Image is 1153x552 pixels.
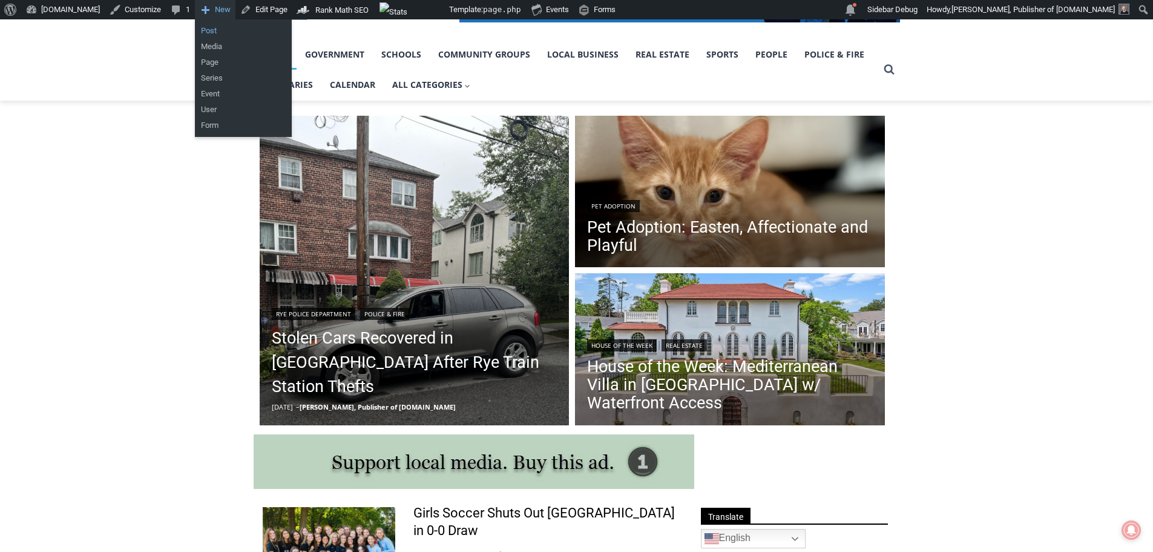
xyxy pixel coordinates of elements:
a: Rye Police Department [272,308,355,320]
span: Open Tues. - Sun. [PHONE_NUMBER] [4,125,119,171]
a: Community Groups [430,39,539,70]
a: People [747,39,796,70]
a: [PERSON_NAME], Publisher of [DOMAIN_NAME] [300,402,456,411]
span: Rank Math SEO [315,5,369,15]
a: Open Tues. - Sun. [PHONE_NUMBER] [1,122,122,151]
span: Intern @ [DOMAIN_NAME] [317,121,561,148]
a: Stolen Cars Recovered in [GEOGRAPHIC_DATA] After Rye Train Station Thefts [272,326,557,399]
img: Views over 48 hours. Click for more Jetpack Stats. [379,2,447,17]
button: Child menu of All Categories [384,70,479,100]
a: Pet Adoption [587,200,640,212]
a: Read More House of the Week: Mediterranean Villa in Mamaroneck w/ Waterfront Access [575,273,885,428]
span: page.php [483,5,521,14]
ul: New [195,19,292,137]
nav: Primary Navigation [254,39,878,101]
a: Read More Stolen Cars Recovered in Bronx After Rye Train Station Thefts [260,116,570,426]
a: Police & Fire [796,39,873,70]
a: Page [195,55,292,70]
div: "[PERSON_NAME] and I covered the [DATE] Parade, which was a really eye opening experience as I ha... [306,1,572,118]
a: Post [195,23,292,39]
img: support local media, buy this ad [254,434,694,489]
a: Event [195,86,292,102]
a: Form [195,118,292,133]
a: Sports [698,39,747,70]
button: View Search Form [878,59,900,81]
a: Schools [373,39,430,70]
span: [PERSON_NAME], Publisher of [DOMAIN_NAME] [951,5,1115,14]
a: Calendar [321,70,384,100]
span: – [296,402,300,411]
a: Real Estate [627,39,698,70]
div: "Chef [PERSON_NAME] omakase menu is nirvana for lovers of great Japanese food." [125,76,178,145]
a: Local Business [539,39,627,70]
a: Police & Fire [360,308,409,320]
a: Series [195,70,292,86]
a: Girls Soccer Shuts Out [GEOGRAPHIC_DATA] in 0-0 Draw [413,505,679,539]
img: en [705,531,719,546]
a: Pet Adoption: Easten, Affectionate and Playful [587,218,873,254]
div: | [587,337,873,351]
img: (PHOTO: This Ford Edge was stolen from the Rye Metro North train station on Tuesday, September 9,... [260,116,570,426]
a: English [701,529,806,548]
a: House of the Week: Mediterranean Villa in [GEOGRAPHIC_DATA] w/ Waterfront Access [587,357,873,412]
time: [DATE] [272,402,293,411]
img: 514 Alda Road, Mamaroneck [575,273,885,428]
a: House of the Week [587,339,657,351]
a: Real Estate [662,339,707,351]
div: | [272,305,557,320]
img: [PHOTO: Easten] [575,116,885,271]
a: Government [297,39,373,70]
a: Intern @ [DOMAIN_NAME] [291,118,586,151]
a: Read More Pet Adoption: Easten, Affectionate and Playful [575,116,885,271]
a: Media [195,39,292,55]
a: User [195,102,292,118]
span: Translate [701,508,751,524]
